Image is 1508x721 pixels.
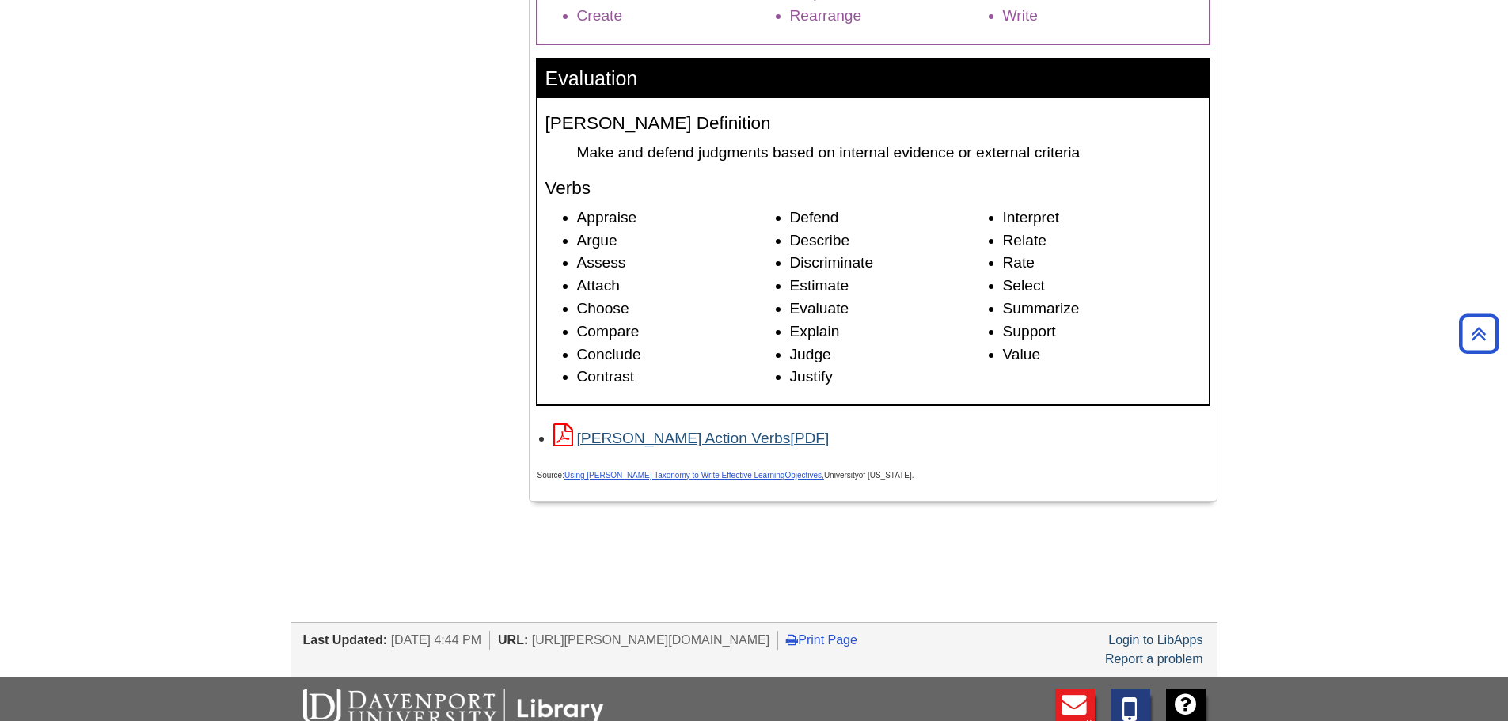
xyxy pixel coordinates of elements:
h3: Evaluation [537,59,1209,98]
a: Objectives, [784,465,823,481]
span: Last Updated: [303,633,388,647]
a: Print Page [786,633,857,647]
li: Judge [790,343,988,366]
li: Rearrange [790,5,988,28]
li: Assess [577,252,775,275]
li: Describe [790,230,988,252]
li: Evaluate [790,298,988,321]
li: Contrast [577,366,775,389]
li: Compare [577,321,775,343]
span: [DATE] 4:44 PM [391,633,481,647]
a: Report a problem [1105,652,1203,666]
span: URL: [498,633,528,647]
li: Discriminate [790,252,988,275]
h4: Verbs [545,179,1201,199]
li: Conclude [577,343,775,366]
li: Justify [790,366,988,389]
li: Attach [577,275,775,298]
li: Appraise [577,207,775,230]
li: Summarize [1003,298,1201,321]
li: Explain [790,321,988,343]
span: Source: [537,471,785,480]
li: Estimate [790,275,988,298]
li: Relate [1003,230,1201,252]
li: Rate [1003,252,1201,275]
span: University [824,471,859,480]
span: [URL][PERSON_NAME][DOMAIN_NAME] [532,633,770,647]
li: Create [577,5,775,28]
li: Write [1003,5,1201,28]
i: Print Page [786,633,798,646]
li: Choose [577,298,775,321]
span: Objectives, [784,471,823,480]
li: Argue [577,230,775,252]
a: Using [PERSON_NAME] Taxonomy to Write Effective Learning [564,471,784,480]
a: Back to Top [1453,323,1504,344]
li: Support [1003,321,1201,343]
li: Defend [790,207,988,230]
span: of [US_STATE]. [859,471,914,480]
dd: Make and defend judgments based on internal evidence or external criteria [577,142,1201,163]
li: Interpret [1003,207,1201,230]
h4: [PERSON_NAME] Definition [545,114,1201,134]
li: Value [1003,343,1201,366]
a: Login to LibApps [1108,633,1202,647]
a: Link opens in new window [553,430,830,446]
li: Select [1003,275,1201,298]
